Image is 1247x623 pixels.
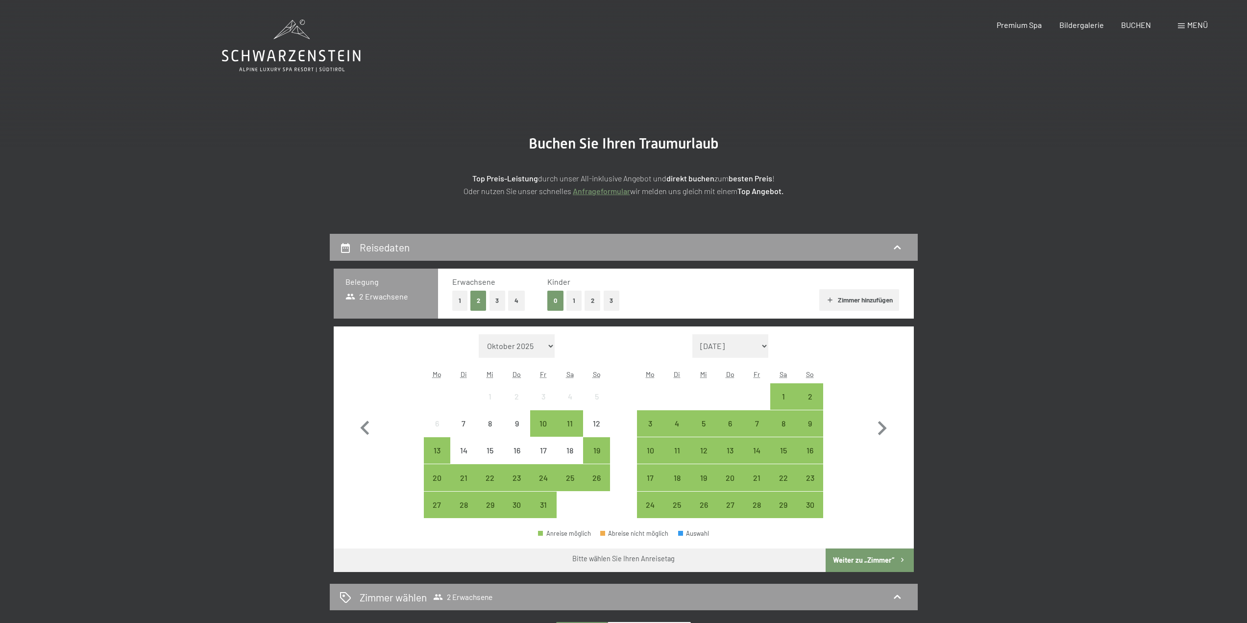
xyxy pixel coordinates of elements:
[504,492,530,518] div: Anreise möglich
[477,410,503,437] div: Wed Oct 08 2025
[718,501,742,525] div: 27
[638,447,662,471] div: 10
[425,501,449,525] div: 27
[585,291,601,311] button: 2
[1121,20,1151,29] span: BUCHEN
[604,291,620,311] button: 3
[558,420,582,444] div: 11
[451,420,476,444] div: 7
[798,393,822,417] div: 2
[529,135,719,152] span: Buchen Sie Ihren Traumurlaub
[770,464,797,491] div: Sat Nov 22 2025
[797,492,823,518] div: Sun Nov 30 2025
[665,420,689,444] div: 4
[505,501,529,525] div: 30
[450,410,477,437] div: Anreise nicht möglich
[450,410,477,437] div: Tue Oct 07 2025
[452,277,495,286] span: Erwachsene
[637,437,663,464] div: Mon Nov 10 2025
[600,530,669,537] div: Abreise nicht möglich
[771,474,796,498] div: 22
[798,501,822,525] div: 30
[504,410,530,437] div: Thu Oct 09 2025
[718,420,742,444] div: 6
[718,447,742,471] div: 13
[557,410,583,437] div: Sat Oct 11 2025
[583,410,610,437] div: Sun Oct 12 2025
[566,291,582,311] button: 1
[665,501,689,525] div: 25
[540,370,546,378] abbr: Freitag
[477,383,503,410] div: Anreise nicht möglich
[690,410,717,437] div: Anreise möglich
[646,370,655,378] abbr: Montag
[690,437,717,464] div: Anreise möglich
[690,492,717,518] div: Anreise möglich
[572,554,675,564] div: Bitte wählen Sie Ihren Anreisetag
[583,410,610,437] div: Anreise nicht möglich
[797,383,823,410] div: Sun Nov 02 2025
[504,464,530,491] div: Thu Oct 23 2025
[637,464,663,491] div: Mon Nov 17 2025
[530,464,557,491] div: Fri Oct 24 2025
[557,410,583,437] div: Anreise möglich
[770,437,797,464] div: Sat Nov 15 2025
[780,370,787,378] abbr: Samstag
[743,410,770,437] div: Anreise möglich
[450,437,477,464] div: Anreise nicht möglich
[477,492,503,518] div: Wed Oct 29 2025
[505,474,529,498] div: 23
[566,370,574,378] abbr: Samstag
[425,447,449,471] div: 13
[531,474,556,498] div: 24
[826,548,913,572] button: Weiter zu „Zimmer“
[504,383,530,410] div: Thu Oct 02 2025
[584,474,609,498] div: 26
[1059,20,1104,29] a: Bildergalerie
[729,174,772,183] strong: besten Preis
[477,383,503,410] div: Wed Oct 01 2025
[737,186,783,196] strong: Top Angebot.
[637,437,663,464] div: Anreise möglich
[470,291,487,311] button: 2
[690,464,717,491] div: Wed Nov 19 2025
[424,410,450,437] div: Anreise nicht möglich
[771,420,796,444] div: 8
[1187,20,1208,29] span: Menü
[637,410,663,437] div: Anreise möglich
[451,447,476,471] div: 14
[583,464,610,491] div: Anreise möglich
[557,383,583,410] div: Sat Oct 04 2025
[717,492,743,518] div: Anreise möglich
[666,174,714,183] strong: direkt buchen
[743,492,770,518] div: Anreise möglich
[450,464,477,491] div: Tue Oct 21 2025
[743,492,770,518] div: Fri Nov 28 2025
[770,464,797,491] div: Anreise möglich
[531,501,556,525] div: 31
[690,437,717,464] div: Wed Nov 12 2025
[547,291,563,311] button: 0
[797,383,823,410] div: Anreise möglich
[452,291,467,311] button: 1
[477,464,503,491] div: Wed Oct 22 2025
[478,393,502,417] div: 1
[489,291,506,311] button: 3
[584,420,609,444] div: 12
[450,464,477,491] div: Anreise möglich
[424,492,450,518] div: Anreise möglich
[770,383,797,410] div: Sat Nov 01 2025
[638,501,662,525] div: 24
[743,464,770,491] div: Anreise möglich
[477,437,503,464] div: Wed Oct 15 2025
[477,464,503,491] div: Anreise möglich
[504,437,530,464] div: Anreise nicht möglich
[557,464,583,491] div: Sat Oct 25 2025
[726,370,734,378] abbr: Donnerstag
[798,420,822,444] div: 9
[450,492,477,518] div: Tue Oct 28 2025
[450,492,477,518] div: Anreise möglich
[477,437,503,464] div: Anreise nicht möglich
[819,289,899,311] button: Zimmer hinzufügen
[797,464,823,491] div: Anreise möglich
